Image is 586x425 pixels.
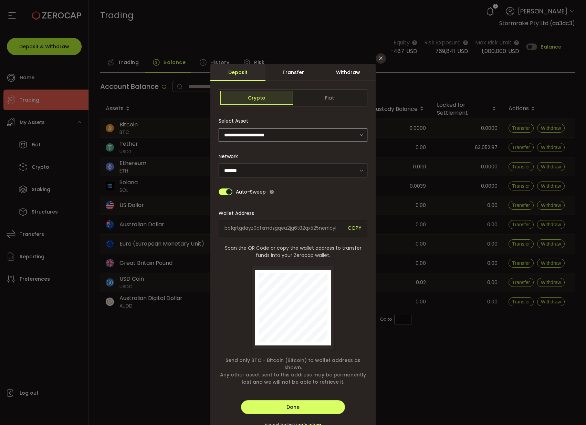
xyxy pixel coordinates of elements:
[219,371,367,386] span: Any other asset sent to this address may be permanently lost and we will not be able to retrieve it.
[219,210,258,217] label: Wallet Address
[220,91,293,105] span: Crypto
[241,400,345,414] button: Done
[219,117,252,124] label: Select Asset
[224,225,343,232] span: bc1qrtgdayz9ctxmdzgqeu2jg6t82qx525nerrlcyl
[219,245,367,259] span: Scan the QR Code or copy the wallet address to transfer funds into your Zerocap wallet.
[376,53,386,64] button: Close
[210,64,265,81] div: Deposit
[219,357,367,371] span: Send only BTC - Bitcoin (Bitcoin) to wallet address as shown.
[321,64,376,81] div: Withdraw
[265,64,321,81] div: Transfer
[286,404,300,411] span: Done
[348,225,362,232] span: COPY
[552,392,586,425] iframe: Chat Widget
[236,185,266,199] span: Auto-Sweep
[293,91,366,105] span: Fiat
[219,153,242,160] label: Network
